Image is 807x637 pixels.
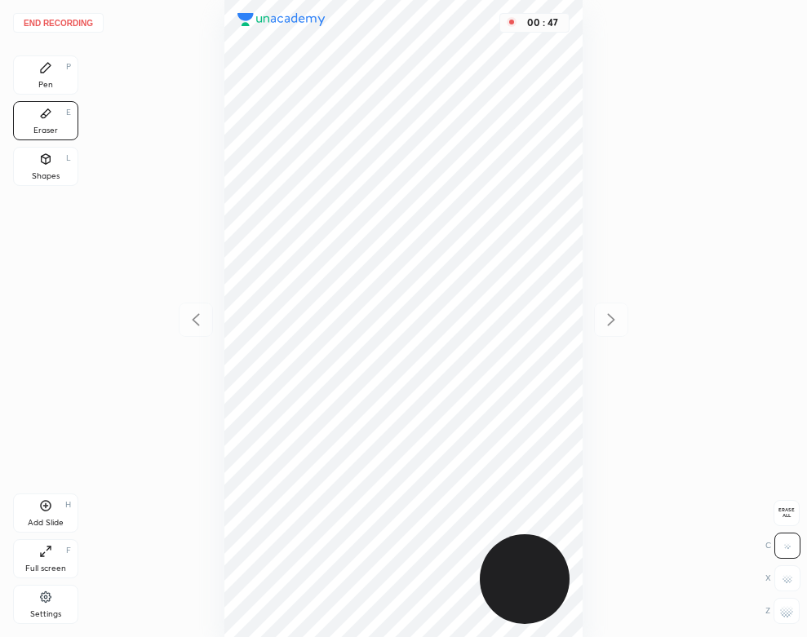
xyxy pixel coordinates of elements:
[30,610,61,618] div: Settings
[523,17,562,29] div: 00 : 47
[32,172,60,180] div: Shapes
[66,108,71,117] div: E
[774,507,799,519] span: Erase all
[237,13,326,26] img: logo.38c385cc.svg
[66,63,71,71] div: P
[13,13,104,33] button: End recording
[25,564,66,573] div: Full screen
[33,126,58,135] div: Eraser
[765,533,800,559] div: C
[66,546,71,555] div: F
[765,598,800,624] div: Z
[65,501,71,509] div: H
[28,519,64,527] div: Add Slide
[765,565,800,591] div: X
[38,81,53,89] div: Pen
[66,154,71,162] div: L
